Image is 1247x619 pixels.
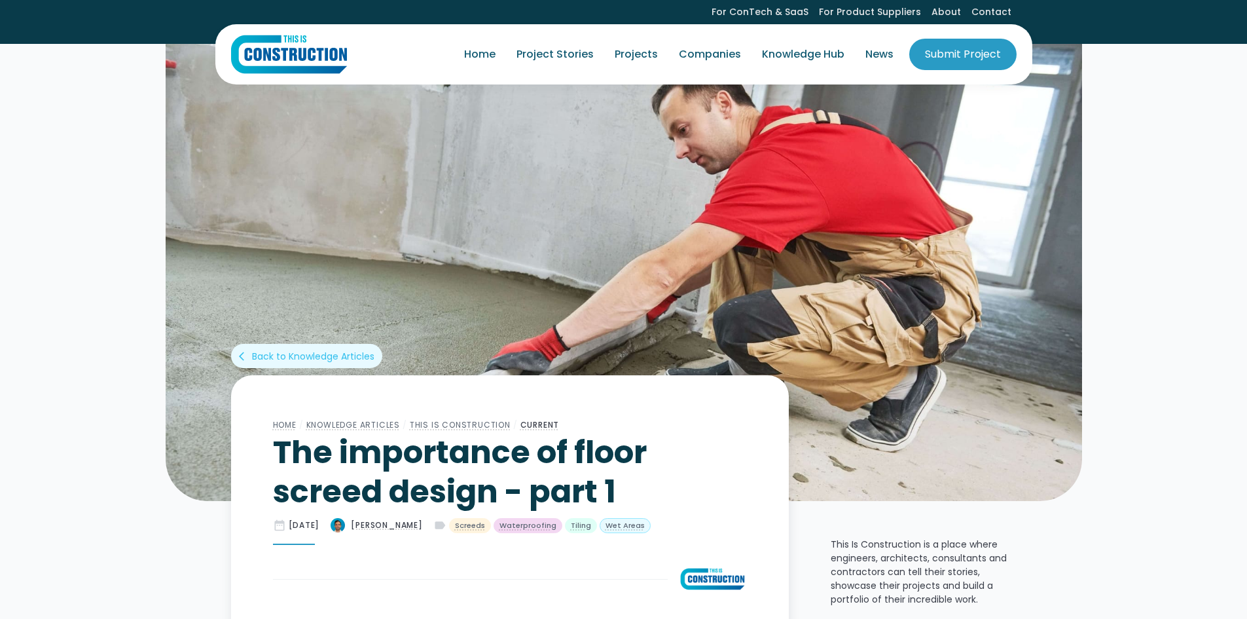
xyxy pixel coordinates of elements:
[231,35,347,74] a: home
[751,36,855,73] a: Knowledge Hub
[565,518,597,534] a: Tiling
[925,47,1001,62] div: Submit Project
[306,419,400,430] a: Knowledge Articles
[605,520,645,531] div: Wet Areas
[909,39,1017,70] a: Submit Project
[571,520,591,531] div: Tiling
[273,419,297,430] a: Home
[678,566,747,592] img: The importance of floor screed design - part 1
[433,519,446,532] div: label
[231,344,382,368] a: arrow_back_iosBack to Knowledge Articles
[449,518,491,534] a: Screeds
[273,433,747,512] h1: The importance of floor screed design - part 1
[330,517,422,533] a: [PERSON_NAME]
[499,520,556,531] div: Waterproofing
[855,36,904,73] a: News
[297,417,306,433] div: /
[511,417,520,433] div: /
[494,518,562,534] a: Waterproofing
[166,43,1082,501] img: The importance of floor screed design - part 1
[668,36,751,73] a: Companies
[239,350,249,363] div: arrow_back_ios
[289,519,320,531] div: [DATE]
[351,519,422,531] div: [PERSON_NAME]
[520,419,560,430] a: Current
[600,518,651,534] a: Wet Areas
[252,350,374,363] div: Back to Knowledge Articles
[604,36,668,73] a: Projects
[231,35,347,74] img: This Is Construction Logo
[400,417,410,433] div: /
[831,538,1017,607] p: This Is Construction is a place where engineers, architects, consultants and contractors can tell...
[330,517,346,533] img: The importance of floor screed design - part 1
[273,519,286,532] div: date_range
[410,419,511,430] a: This Is Construction
[506,36,604,73] a: Project Stories
[454,36,506,73] a: Home
[455,520,485,531] div: Screeds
